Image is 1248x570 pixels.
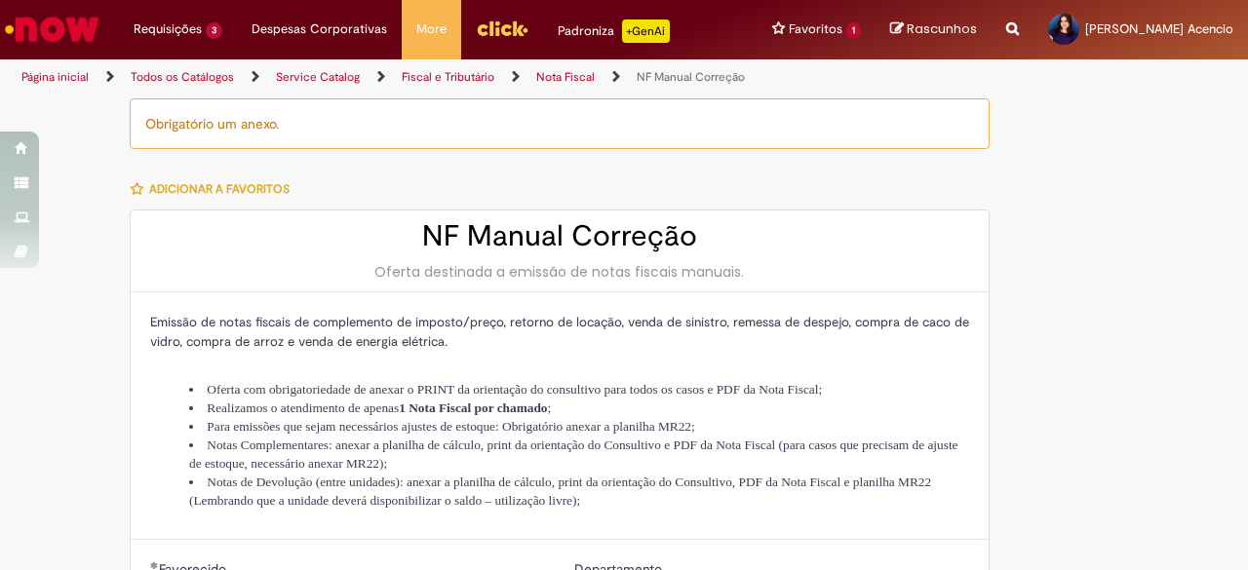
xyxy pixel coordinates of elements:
[149,181,290,197] span: Adicionar a Favoritos
[130,169,300,209] button: Adicionar a Favoritos
[134,19,202,39] span: Requisições
[21,69,89,85] a: Página inicial
[207,400,551,415] span: Realizamos o atendimento de apenas ;
[846,22,861,39] span: 1
[1085,20,1233,37] span: [PERSON_NAME] Acencio
[476,14,528,43] img: click_logo_yellow_360x200.png
[131,69,234,85] a: Todos os Catálogos
[150,561,159,569] span: Obrigatório Preenchido
[536,69,595,85] a: Nota Fiscal
[907,19,977,38] span: Rascunhos
[15,59,817,95] ul: Trilhas de página
[189,437,958,471] span: Notas Complementares: anexar a planilha de cálculo, print da orientação do Consultivo e PDF da No...
[207,419,694,434] span: Para emissões que sejam necessários ajustes de estoque: Obrigatório anexar a planilha MR22;
[637,69,745,85] a: NF Manual Correção
[402,69,494,85] a: Fiscal e Tributário
[399,400,547,415] strong: 1 Nota Fiscal por chamado
[276,69,360,85] a: Service Catalog
[130,98,990,149] div: Obrigatório um anexo.
[150,220,969,252] h2: NF Manual Correção
[252,19,387,39] span: Despesas Corporativas
[206,22,222,39] span: 3
[789,19,842,39] span: Favoritos
[890,20,977,39] a: Rascunhos
[189,475,931,508] span: Notas de Devolução (entre unidades): anexar a planilha de cálculo, print da orientação do Consult...
[2,10,102,49] img: ServiceNow
[558,19,670,43] div: Padroniza
[622,19,670,43] p: +GenAi
[150,314,969,350] span: Emissão de notas fiscais de complemento de imposto/preço, retorno de locação, venda de sinistro, ...
[150,262,969,282] div: Oferta destinada a emissão de notas fiscais manuais.
[207,382,822,397] span: Oferta com obrigatoriedade de anexar o PRINT da orientação do consultivo para todos os casos e PD...
[416,19,447,39] span: More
